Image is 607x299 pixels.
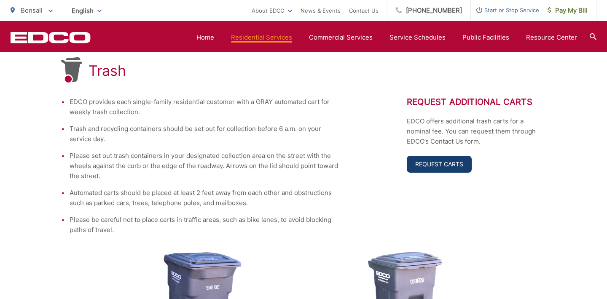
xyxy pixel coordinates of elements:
h1: Trash [89,62,126,79]
a: Contact Us [349,5,379,16]
li: EDCO provides each single-family residential customer with a GRAY automated cart for weekly trash... [70,97,339,117]
h2: Request Additional Carts [407,97,546,107]
a: Service Schedules [389,32,446,43]
a: About EDCO [252,5,292,16]
a: Request Carts [407,156,472,173]
a: Public Facilities [462,32,509,43]
li: Please be careful not to place carts in traffic areas, such as bike lanes, to avoid blocking path... [70,215,339,235]
li: Automated carts should be placed at least 2 feet away from each other and obstructions such as pa... [70,188,339,208]
a: EDCD logo. Return to the homepage. [11,32,91,43]
span: Bonsall [21,6,43,14]
span: Pay My Bill [548,5,588,16]
p: EDCO offers additional trash carts for a nominal fee. You can request them through EDCO’s Contact... [407,116,546,147]
a: Residential Services [231,32,292,43]
li: Trash and recycling containers should be set out for collection before 6 a.m. on your service day. [70,124,339,144]
span: English [65,3,108,18]
a: Commercial Services [309,32,373,43]
a: Home [196,32,214,43]
a: Resource Center [526,32,577,43]
li: Please set out trash containers in your designated collection area on the street with the wheels ... [70,151,339,181]
a: News & Events [301,5,341,16]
